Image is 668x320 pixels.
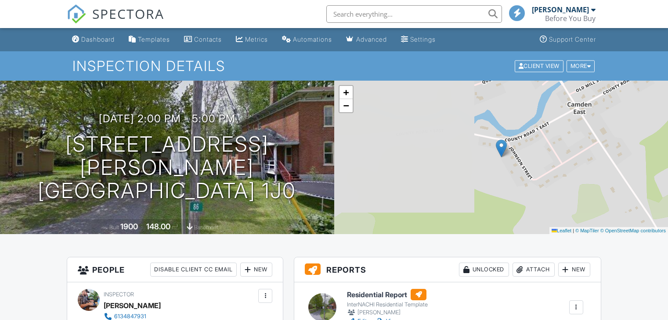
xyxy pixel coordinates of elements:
span: + [343,87,349,98]
a: © MapTiler [575,228,599,233]
div: Disable Client CC Email [150,263,237,277]
a: Automations (Basic) [278,32,336,48]
div: Metrics [245,36,268,43]
a: Settings [397,32,439,48]
a: Zoom out [339,99,353,112]
h6: Residential Report [347,289,428,300]
div: InterNACHI Residential Template [347,301,428,308]
h1: Inspection Details [72,58,596,74]
span: − [343,100,349,111]
a: Residential Report InterNACHI Residential Template [PERSON_NAME] [347,289,428,317]
h3: People [67,257,283,282]
div: Before You Buy [545,14,596,23]
a: Leaflet [552,228,571,233]
div: Settings [410,36,436,43]
a: SPECTORA [67,12,164,30]
span: SPECTORA [92,4,164,23]
div: Unlocked [459,263,509,277]
div: 1900 [120,222,138,231]
img: Marker [496,139,507,157]
a: Contacts [181,32,225,48]
h3: Reports [294,257,601,282]
a: Support Center [536,32,599,48]
div: Templates [138,36,170,43]
div: Contacts [194,36,222,43]
a: Advanced [343,32,390,48]
span: Built [109,224,119,231]
div: [PERSON_NAME] [104,299,161,312]
a: Templates [125,32,173,48]
div: Automations [293,36,332,43]
a: Zoom in [339,86,353,99]
a: Metrics [232,32,271,48]
div: [PERSON_NAME] [532,5,589,14]
input: Search everything... [326,5,502,23]
div: [PERSON_NAME] [347,308,428,317]
span: | [573,228,574,233]
span: Inspector [104,291,134,298]
img: The Best Home Inspection Software - Spectora [67,4,86,24]
div: 6134847931 [114,313,146,320]
a: © OpenStreetMap contributors [600,228,666,233]
div: 148.00 [146,222,170,231]
div: New [558,263,590,277]
div: Attach [513,263,555,277]
span: m² [172,224,178,231]
span: basement [194,224,218,231]
div: Client View [515,60,563,72]
div: New [240,263,272,277]
div: Dashboard [81,36,115,43]
h1: [STREET_ADDRESS][PERSON_NAME] [GEOGRAPHIC_DATA] 1J0 [14,133,320,202]
a: Client View [514,62,566,69]
div: Support Center [549,36,596,43]
div: More [567,60,595,72]
a: Dashboard [69,32,118,48]
div: Advanced [356,36,387,43]
h3: [DATE] 2:00 pm - 5:00 pm [99,113,235,124]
